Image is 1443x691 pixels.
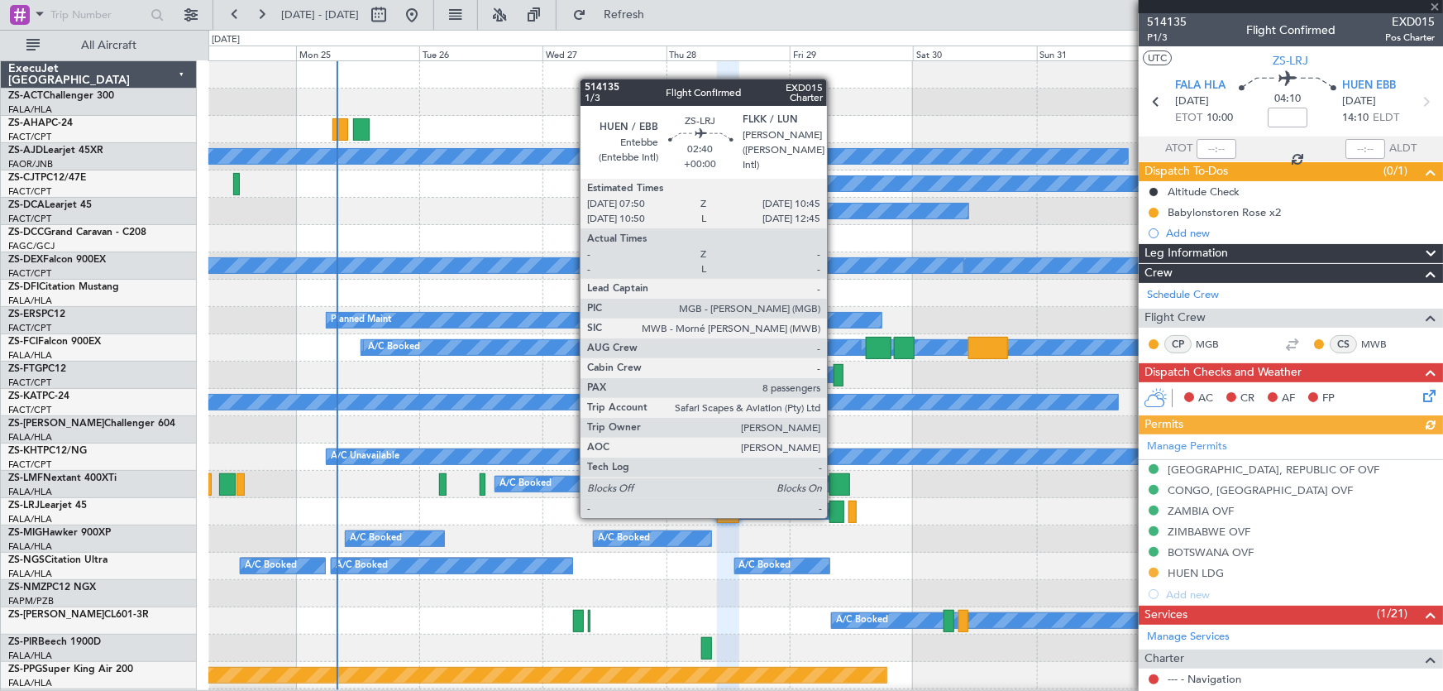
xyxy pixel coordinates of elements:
[419,46,542,60] div: Tue 26
[1164,335,1192,353] div: CP
[245,554,297,578] div: A/C Booked
[1144,309,1206,328] span: Flight Crew
[8,446,43,456] span: ZS-KHT
[1166,226,1435,240] div: Add new
[172,46,295,60] div: Sun 24
[1282,391,1295,407] span: AF
[8,282,119,292] a: ZS-DFICitation Mustang
[8,446,87,456] a: ZS-KHTPC12/NG
[8,486,52,498] a: FALA/HLA
[1144,363,1302,382] span: Dispatch Checks and Weather
[8,419,175,429] a: ZS-[PERSON_NAME]Challenger 604
[8,568,52,580] a: FALA/HLA
[43,40,174,51] span: All Aircraft
[336,554,388,578] div: A/C Booked
[8,213,51,225] a: FACT/CPT
[1144,264,1173,283] span: Crew
[8,295,52,307] a: FALA/HLA
[8,391,69,401] a: ZS-KATPC-24
[1361,337,1398,352] a: MWB
[913,46,1036,60] div: Sat 30
[1147,629,1230,645] a: Manage Services
[1342,78,1396,94] span: HUEN EBB
[8,337,101,347] a: ZS-FCIFalcon 900EX
[8,555,45,565] span: ZS-NGS
[565,2,664,28] button: Refresh
[8,665,42,674] span: ZS-PPG
[1385,13,1435,31] span: EXD015
[1147,31,1187,45] span: P1/3
[8,146,103,156] a: ZS-AJDLearjet 45XR
[8,458,51,471] a: FACT/CPT
[8,131,51,143] a: FACT/CPT
[1037,46,1160,60] div: Sun 31
[1198,391,1213,407] span: AC
[8,528,42,538] span: ZS-MIG
[1147,287,1219,304] a: Schedule Crew
[8,404,51,416] a: FACT/CPT
[8,282,39,292] span: ZS-DFI
[350,526,402,551] div: A/C Booked
[1322,391,1335,407] span: FP
[8,595,54,607] a: FAPM/PZB
[8,473,117,483] a: ZS-LMFNextant 400XTi
[8,583,46,593] span: ZS-NMZ
[8,677,52,689] a: FALA/HLA
[8,200,92,210] a: ZS-DCALearjet 45
[8,555,108,565] a: ZS-NGSCitation Ultra
[8,103,52,116] a: FALA/HLA
[590,9,659,21] span: Refresh
[8,540,52,553] a: FALA/HLA
[721,472,773,497] div: A/C Booked
[8,583,96,593] a: ZS-NMZPC12 NGX
[667,46,790,60] div: Thu 28
[8,364,42,374] span: ZS-FTG
[8,185,51,198] a: FACT/CPT
[8,322,51,334] a: FACT/CPT
[8,473,43,483] span: ZS-LMF
[18,32,179,59] button: All Aircraft
[1168,185,1240,199] div: Altitude Check
[1274,91,1301,108] span: 04:10
[8,91,43,101] span: ZS-ACT
[499,472,552,497] div: A/C Booked
[8,228,44,238] span: ZS-DCC
[50,2,146,27] input: Trip Number
[1144,244,1228,263] span: Leg Information
[8,118,73,128] a: ZS-AHAPC-24
[8,228,146,238] a: ZS-DCCGrand Caravan - C208
[8,610,149,620] a: ZS-[PERSON_NAME]CL601-3R
[8,501,87,511] a: ZS-LRJLearjet 45
[8,267,51,280] a: FACT/CPT
[8,501,40,511] span: ZS-LRJ
[368,335,420,360] div: A/C Booked
[8,173,41,183] span: ZS-CJT
[1240,391,1254,407] span: CR
[8,240,55,252] a: FAGC/GCJ
[8,310,41,319] span: ZS-ERS
[743,499,796,524] div: A/C Booked
[1389,141,1417,157] span: ALDT
[8,665,133,674] a: ZS-PPGSuper King Air 200
[8,431,52,444] a: FALA/HLA
[8,337,38,347] span: ZS-FCI
[212,33,240,47] div: [DATE]
[739,199,791,223] div: A/C Booked
[281,7,359,22] span: [DATE] - [DATE]
[1175,78,1226,94] span: FALA HLA
[8,528,111,538] a: ZS-MIGHawker 900XP
[8,310,65,319] a: ZS-ERSPC12
[1206,110,1233,127] span: 10:00
[1342,94,1376,110] span: [DATE]
[1246,22,1335,40] div: Flight Confirmed
[8,650,52,662] a: FALA/HLA
[8,513,52,525] a: FALA/HLA
[1168,205,1281,219] div: Babylonstoren Rose x2
[8,200,45,210] span: ZS-DCA
[331,444,399,469] div: A/C Unavailable
[8,377,51,389] a: FACT/CPT
[1330,335,1357,353] div: CS
[1144,650,1184,669] span: Charter
[1383,162,1407,180] span: (0/1)
[8,391,42,401] span: ZS-KAT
